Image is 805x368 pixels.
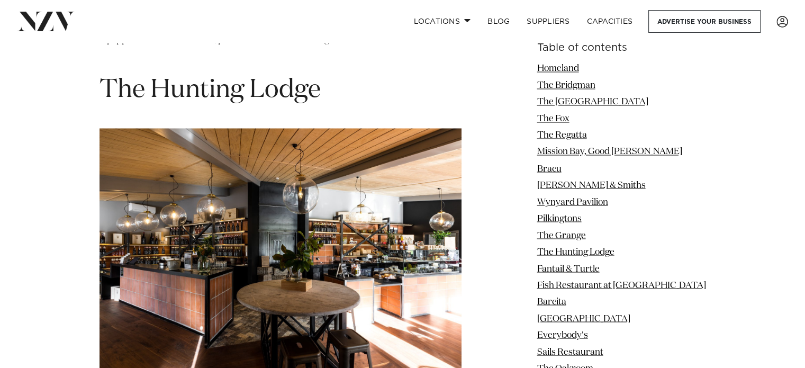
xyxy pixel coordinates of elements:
[17,12,75,31] img: nzv-logo.png
[537,214,582,223] a: Pilkingtons
[578,10,641,33] a: Capacities
[479,10,518,33] a: BLOG
[537,165,562,174] a: Bracu
[537,298,566,307] a: Barcita
[537,98,648,107] a: The [GEOGRAPHIC_DATA]
[537,347,603,356] a: Sails Restaurant
[537,198,608,207] a: Wynyard Pavilion
[537,231,586,240] a: The Grange
[537,43,706,54] h6: Table of contents
[537,315,630,324] a: [GEOGRAPHIC_DATA]
[405,10,479,33] a: Locations
[537,65,579,74] a: Homeland
[537,264,600,273] a: Fantail & Turtle
[537,114,569,123] a: The Fox
[537,81,595,90] a: The Bridgman
[537,281,706,290] a: Fish Restaurant at [GEOGRAPHIC_DATA]
[648,10,761,33] a: Advertise your business
[100,77,321,103] span: The Hunting Lodge
[537,331,588,340] a: Everybody's
[537,181,646,190] a: [PERSON_NAME] & Smiths
[537,131,587,140] a: The Regatta
[537,148,682,157] a: Mission Bay, Good [PERSON_NAME]
[518,10,578,33] a: SUPPLIERS
[537,248,614,257] a: The Hunting Lodge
